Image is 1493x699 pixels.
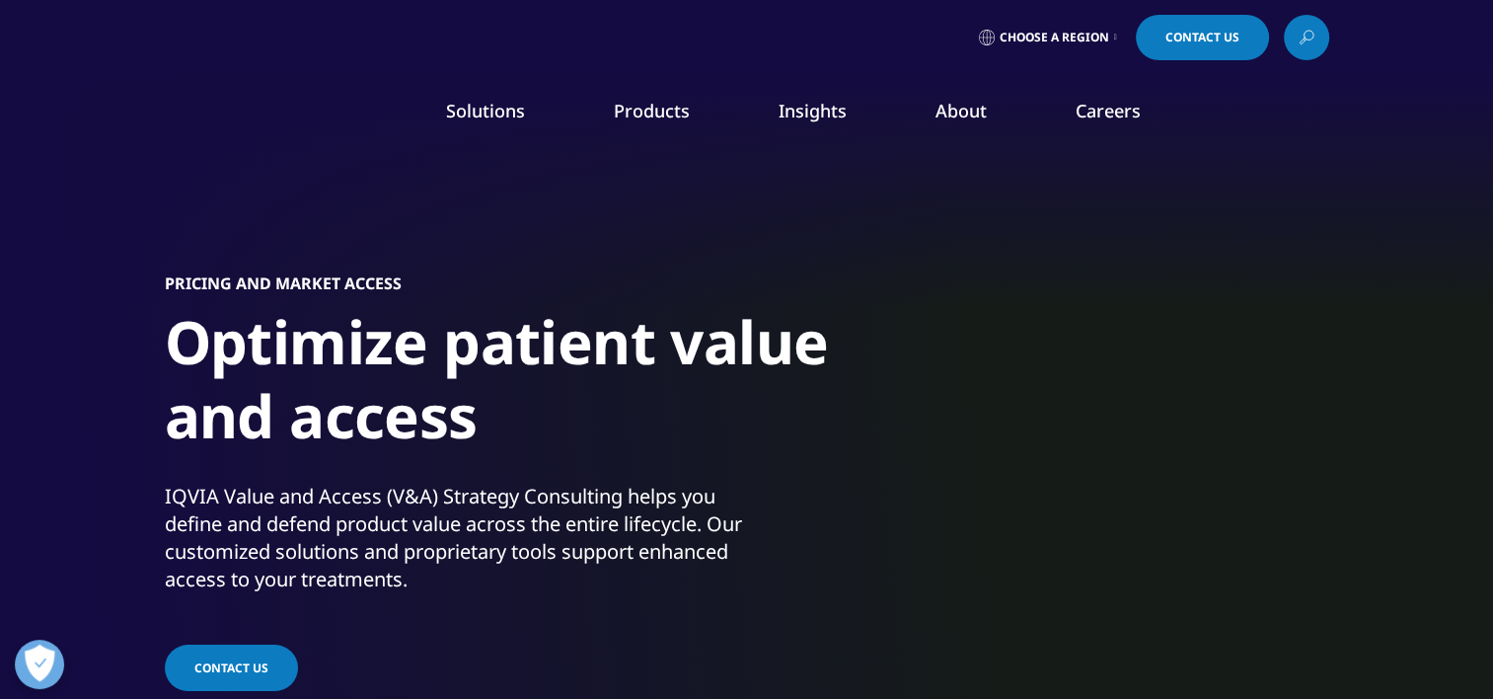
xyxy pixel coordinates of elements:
[614,99,690,122] a: Products
[1076,99,1141,122] a: Careers
[15,640,64,689] button: Open Preferences
[935,99,987,122] a: About
[1000,30,1109,45] span: Choose a Region
[165,305,905,465] h1: Optimize patient value and access
[1136,15,1269,60] a: Contact Us
[446,99,525,122] a: Solutions
[165,273,402,293] h5: PRICING AND MARKET ACCESS
[194,660,268,676] span: CONTACT US
[1165,32,1239,43] span: Contact Us
[165,483,742,605] p: IQVIA Value and Access (V&A) Strategy Consulting helps you define and defend product value across...
[165,645,298,691] a: CONTACT US
[779,99,847,122] a: Insights
[331,69,1329,162] nav: Primary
